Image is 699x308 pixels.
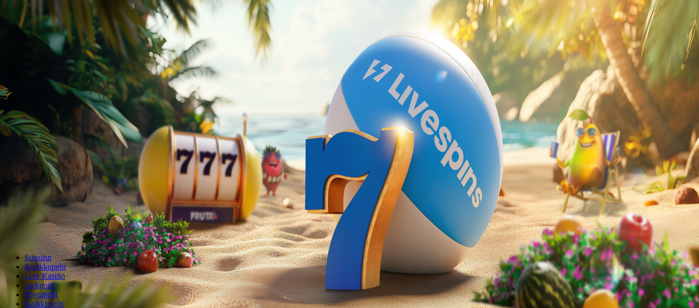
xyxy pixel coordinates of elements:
[25,271,65,280] a: Live Kasino
[25,262,66,271] a: Kolikkopelit
[25,299,64,308] span: Kaikki pelit
[25,253,51,262] a: Suositut
[25,290,58,299] a: Pöytäpelit
[25,281,54,289] a: Jackpotit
